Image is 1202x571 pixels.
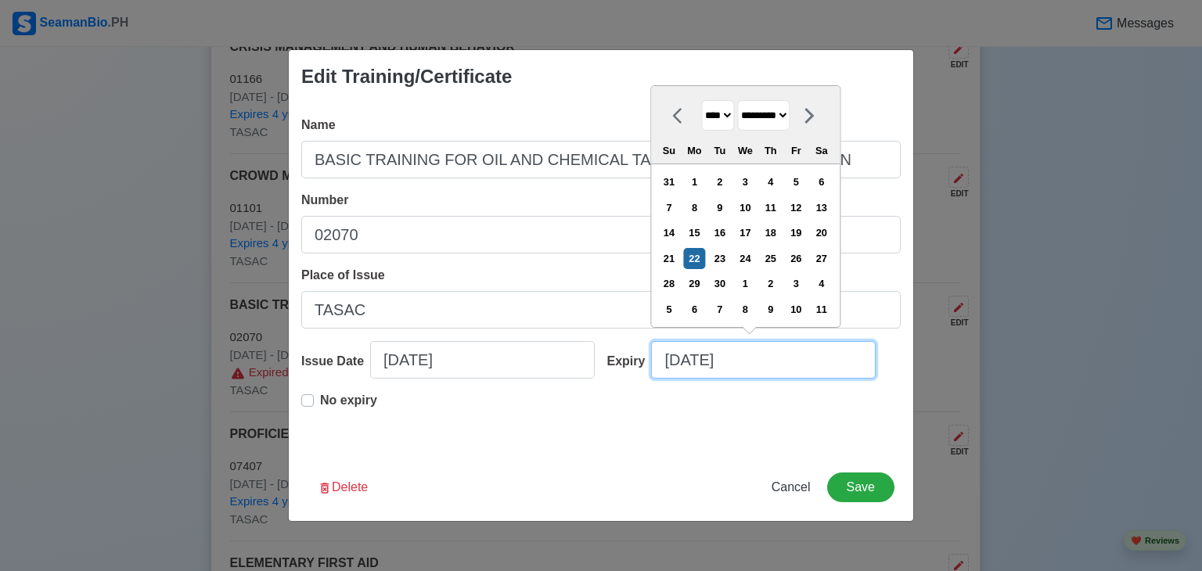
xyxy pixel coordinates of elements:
[811,140,832,161] div: Sa
[301,352,370,371] div: Issue Date
[709,140,730,161] div: Tu
[760,299,781,320] div: Choose Thursday, October 9th, 2025
[709,273,730,294] div: Choose Tuesday, September 30th, 2025
[735,171,756,192] div: Choose Wednesday, September 3rd, 2025
[684,197,705,218] div: Choose Monday, September 8th, 2025
[760,140,781,161] div: Th
[786,299,807,320] div: Choose Friday, October 10th, 2025
[760,273,781,294] div: Choose Thursday, October 2nd, 2025
[684,171,705,192] div: Choose Monday, September 1st, 2025
[760,248,781,269] div: Choose Thursday, September 25th, 2025
[786,197,807,218] div: Choose Friday, September 12th, 2025
[301,268,385,282] span: Place of Issue
[684,140,705,161] div: Mo
[658,248,679,269] div: Choose Sunday, September 21st, 2025
[709,299,730,320] div: Choose Tuesday, October 7th, 2025
[827,472,894,502] button: Save
[760,171,781,192] div: Choose Thursday, September 4th, 2025
[301,216,901,253] input: Ex: COP1234567890W or NA
[811,248,832,269] div: Choose Saturday, September 27th, 2025
[320,391,377,410] p: No expiry
[735,222,756,243] div: Choose Wednesday, September 17th, 2025
[658,299,679,320] div: Choose Sunday, October 5th, 2025
[301,193,348,206] span: Number
[811,171,832,192] div: Choose Saturday, September 6th, 2025
[811,299,832,320] div: Choose Saturday, October 11th, 2025
[308,472,378,502] button: Delete
[786,222,807,243] div: Choose Friday, September 19th, 2025
[684,273,705,294] div: Choose Monday, September 29th, 2025
[709,248,730,269] div: Choose Tuesday, September 23rd, 2025
[735,299,756,320] div: Choose Wednesday, October 8th, 2025
[786,171,807,192] div: Choose Friday, September 5th, 2025
[735,248,756,269] div: Choose Wednesday, September 24th, 2025
[684,222,705,243] div: Choose Monday, September 15th, 2025
[786,273,807,294] div: Choose Friday, October 3rd, 2025
[656,170,834,322] div: month 2025-09
[658,171,679,192] div: Choose Sunday, August 31st, 2025
[811,273,832,294] div: Choose Saturday, October 4th, 2025
[301,63,512,91] div: Edit Training/Certificate
[760,222,781,243] div: Choose Thursday, September 18th, 2025
[811,197,832,218] div: Choose Saturday, September 13th, 2025
[735,197,756,218] div: Choose Wednesday, September 10th, 2025
[735,273,756,294] div: Choose Wednesday, October 1st, 2025
[709,222,730,243] div: Choose Tuesday, September 16th, 2025
[709,197,730,218] div: Choose Tuesday, September 9th, 2025
[735,140,756,161] div: We
[301,291,901,329] input: Ex: Cebu City
[811,222,832,243] div: Choose Saturday, September 20th, 2025
[658,140,679,161] div: Su
[301,118,336,131] span: Name
[684,248,705,269] div: Choose Monday, September 22nd, 2025
[607,352,652,371] div: Expiry
[658,222,679,243] div: Choose Sunday, September 14th, 2025
[786,140,807,161] div: Fr
[301,141,901,178] input: Ex: COP Medical First Aid (VI/4)
[658,197,679,218] div: Choose Sunday, September 7th, 2025
[786,248,807,269] div: Choose Friday, September 26th, 2025
[760,197,781,218] div: Choose Thursday, September 11th, 2025
[684,299,705,320] div: Choose Monday, October 6th, 2025
[709,171,730,192] div: Choose Tuesday, September 2nd, 2025
[772,480,811,494] span: Cancel
[761,472,821,502] button: Cancel
[658,273,679,294] div: Choose Sunday, September 28th, 2025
